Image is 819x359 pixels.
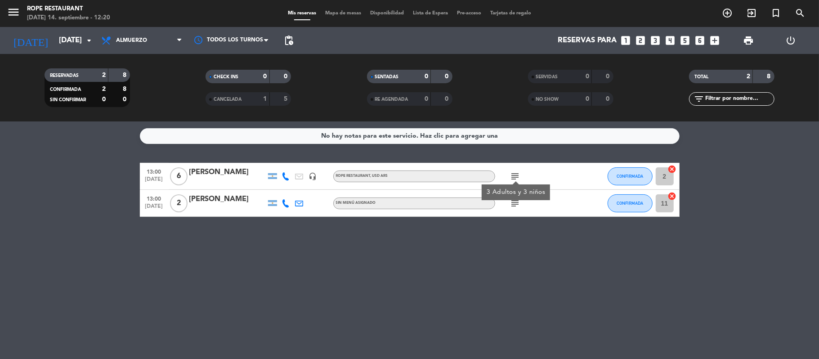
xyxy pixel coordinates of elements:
span: , USD ARS [371,174,388,178]
strong: 2 [102,72,106,78]
i: search [795,8,806,18]
span: SIN CONFIRMAR [50,98,86,102]
input: Filtrar por nombre... [704,94,774,104]
span: 6 [170,167,188,185]
strong: 0 [445,73,450,80]
i: subject [510,171,521,182]
strong: 0 [606,96,611,102]
strong: 0 [606,73,611,80]
span: Almuerzo [116,37,147,44]
span: CONFIRMADA [617,201,643,206]
i: add_box [709,35,721,46]
i: looks_6 [694,35,706,46]
span: RE AGENDADA [375,97,408,102]
span: CONFIRMADA [617,174,643,179]
strong: 8 [767,73,772,80]
button: CONFIRMADA [608,194,653,212]
strong: 2 [102,86,106,92]
strong: 0 [586,96,589,102]
i: looks_4 [665,35,676,46]
strong: 0 [425,96,428,102]
span: Pre-acceso [452,11,486,16]
span: [DATE] [143,203,166,214]
span: RESERVADAS [50,73,79,78]
i: looks_3 [650,35,662,46]
span: CANCELADA [214,97,242,102]
i: power_settings_new [786,35,797,46]
strong: 0 [123,96,128,103]
button: menu [7,5,20,22]
i: looks_one [620,35,632,46]
span: Tarjetas de regalo [486,11,536,16]
i: cancel [668,165,677,174]
span: ROPE RESTAURANT [336,174,388,178]
span: 2 [170,194,188,212]
i: looks_5 [680,35,691,46]
strong: 0 [284,73,289,80]
strong: 0 [445,96,450,102]
span: Sin menú asignado [336,201,376,205]
i: looks_two [635,35,647,46]
strong: 8 [123,72,128,78]
span: Mapa de mesas [321,11,366,16]
span: SENTADAS [375,75,399,79]
div: 3 Adultos y 3 niños [486,188,545,197]
i: subject [510,198,521,209]
span: [DATE] [143,176,166,187]
strong: 0 [264,73,267,80]
strong: 5 [284,96,289,102]
strong: 2 [747,73,750,80]
span: 13:00 [143,166,166,176]
span: print [743,35,754,46]
span: NO SHOW [536,97,559,102]
strong: 8 [123,86,128,92]
div: No hay notas para este servicio. Haz clic para agregar una [321,131,498,141]
i: filter_list [694,94,704,104]
strong: 0 [586,73,589,80]
i: headset_mic [309,172,317,180]
i: turned_in_not [770,8,781,18]
div: [PERSON_NAME] [189,193,266,205]
span: Lista de Espera [408,11,452,16]
span: SERVIDAS [536,75,558,79]
span: CONFIRMADA [50,87,81,92]
span: TOTAL [694,75,708,79]
strong: 1 [264,96,267,102]
i: [DATE] [7,31,54,50]
span: 13:00 [143,193,166,203]
span: Mis reservas [283,11,321,16]
i: menu [7,5,20,19]
div: [PERSON_NAME] [189,166,266,178]
i: arrow_drop_down [84,35,94,46]
span: pending_actions [283,35,294,46]
strong: 0 [425,73,428,80]
i: cancel [668,192,677,201]
span: Reservas para [558,36,617,45]
div: [DATE] 14. septiembre - 12:20 [27,13,110,22]
div: LOG OUT [770,27,812,54]
strong: 0 [102,96,106,103]
button: CONFIRMADA [608,167,653,185]
span: Disponibilidad [366,11,408,16]
i: add_circle_outline [722,8,733,18]
span: CHECK INS [214,75,238,79]
div: Rope restaurant [27,4,110,13]
i: exit_to_app [746,8,757,18]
